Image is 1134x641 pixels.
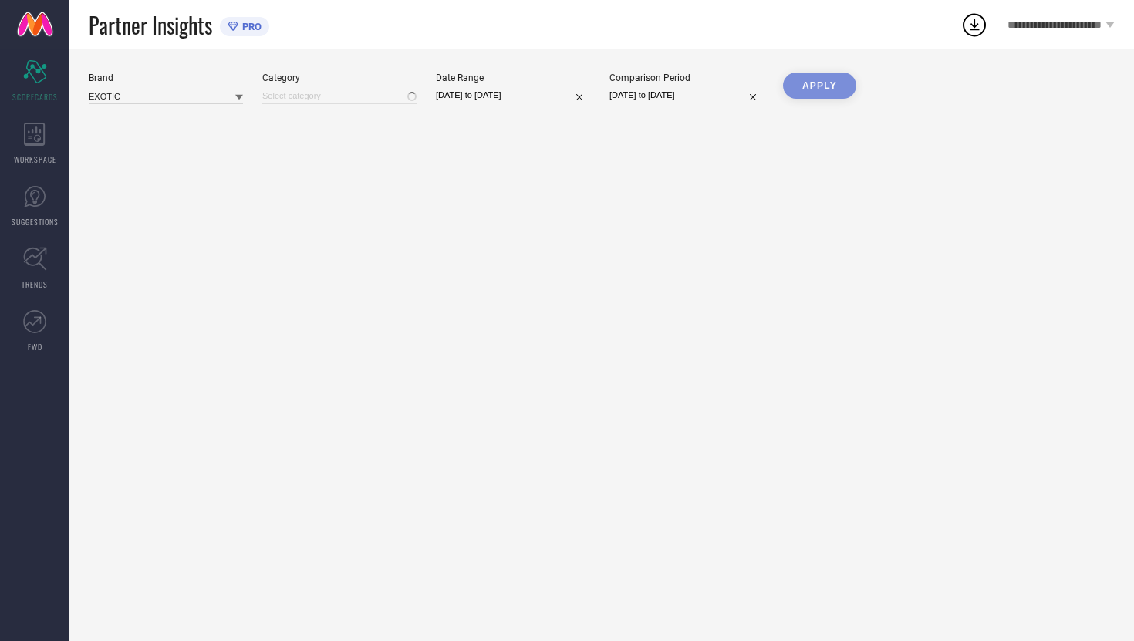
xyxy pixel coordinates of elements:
input: Select date range [436,87,590,103]
div: Comparison Period [609,73,764,83]
span: TRENDS [22,278,48,290]
span: WORKSPACE [14,154,56,165]
div: Brand [89,73,243,83]
span: SCORECARDS [12,91,58,103]
span: PRO [238,21,262,32]
div: Date Range [436,73,590,83]
span: SUGGESTIONS [12,216,59,228]
input: Select comparison period [609,87,764,103]
span: Partner Insights [89,9,212,41]
span: FWD [28,341,42,353]
div: Category [262,73,417,83]
div: Open download list [960,11,988,39]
